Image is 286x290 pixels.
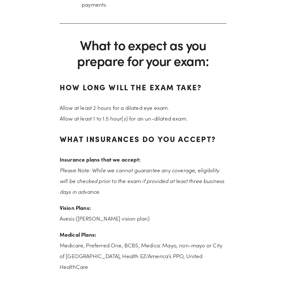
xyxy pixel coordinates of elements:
h3: How long will the exam take? [60,80,227,95]
em: Please Note: While we cannot guarantee any coverage, eligibility will be checked prior to the exa... [60,167,226,195]
h3: What insurances do you accept? [60,131,227,146]
strong: Insurance plans that we accept: [60,156,140,163]
strong: Medical Plans: [60,231,96,238]
p: Avesis ([PERSON_NAME] vision plan) [60,202,227,224]
p: Allow at least 2 hours for a dilated eye exam. Allow at least 1 to 1.5 hour(s) for an un-dilated ... [60,102,227,124]
strong: Vision Plans: [60,204,91,211]
h2: What to expect as you prepare for your exam: [60,37,227,69]
p: Medicare, Preferred One, BCBS, Medica: Mayo, non-mayo or City of [GEOGRAPHIC_DATA], Health EZ/Ame... [60,229,227,272]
